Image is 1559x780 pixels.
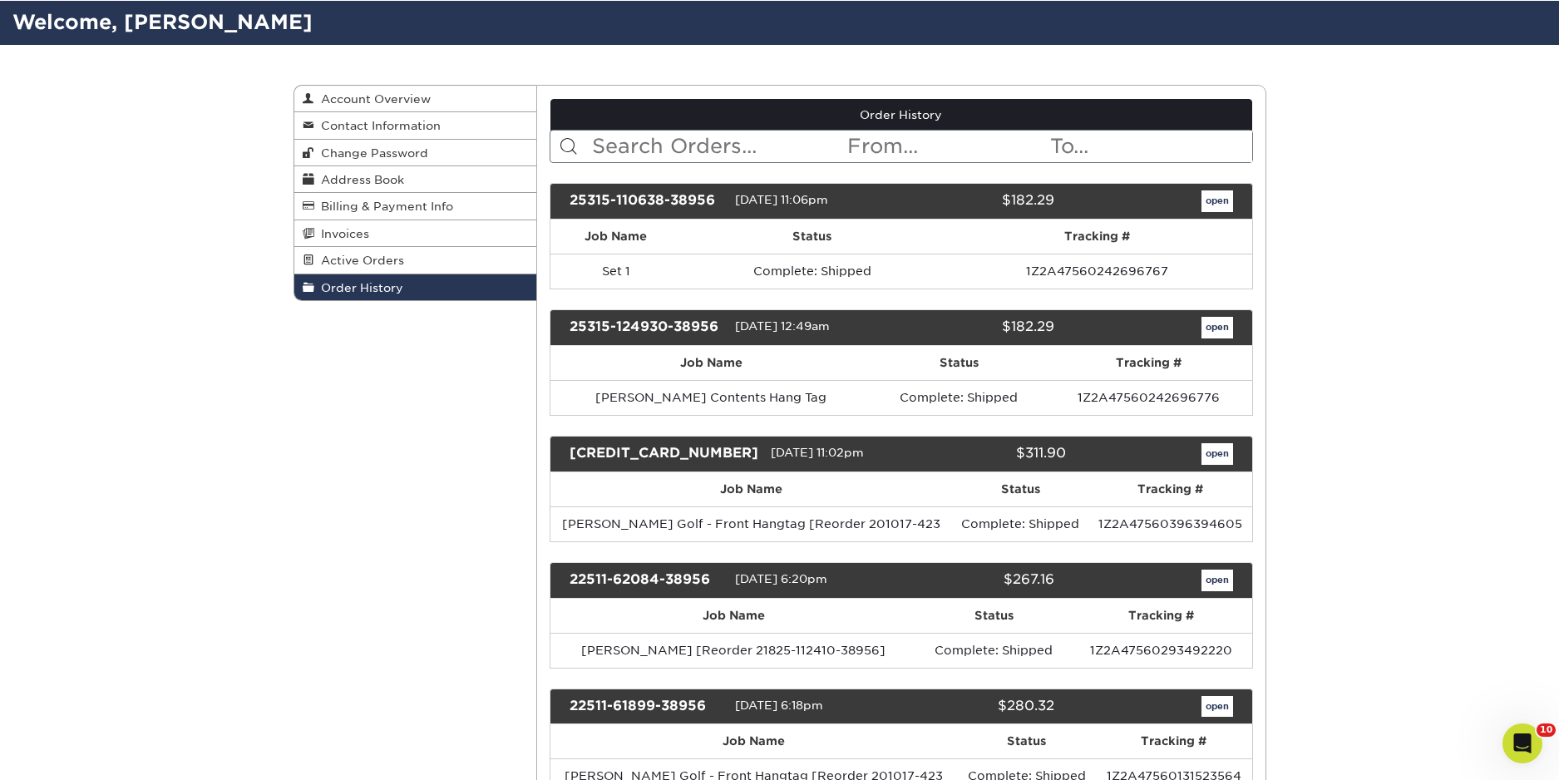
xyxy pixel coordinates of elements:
[889,190,1067,212] div: $182.29
[735,572,827,585] span: [DATE] 6:20pm
[314,281,403,294] span: Order History
[550,599,917,633] th: Job Name
[871,346,1046,380] th: Status
[1046,346,1252,380] th: Tracking #
[1201,696,1233,718] a: open
[314,173,404,186] span: Address Book
[590,131,846,162] input: Search Orders...
[1201,443,1233,465] a: open
[294,274,537,300] a: Order History
[1046,380,1252,415] td: 1Z2A47560242696776
[846,131,1048,162] input: From...
[957,724,1096,758] th: Status
[889,317,1067,338] div: $182.29
[912,443,1078,465] div: $311.90
[550,472,952,506] th: Job Name
[550,346,871,380] th: Job Name
[294,112,537,139] a: Contact Information
[314,92,431,106] span: Account Overview
[557,443,771,465] div: [CREDIT_CARD_NUMBER]
[550,99,1252,131] a: Order History
[735,319,830,333] span: [DATE] 12:49am
[889,696,1067,718] div: $280.32
[952,472,1089,506] th: Status
[943,254,1251,289] td: 1Z2A47560242696767
[314,146,428,160] span: Change Password
[871,380,1046,415] td: Complete: Shipped
[294,166,537,193] a: Address Book
[917,599,1071,633] th: Status
[294,140,537,166] a: Change Password
[550,506,952,541] td: [PERSON_NAME] Golf - Front Hangtag [Reorder 201017-423
[314,254,404,267] span: Active Orders
[1537,723,1556,737] span: 10
[771,446,864,459] span: [DATE] 11:02pm
[1096,724,1251,758] th: Tracking #
[1088,506,1251,541] td: 1Z2A47560396394605
[550,724,957,758] th: Job Name
[550,380,871,415] td: [PERSON_NAME] Contents Hang Tag
[557,696,735,718] div: 22511-61899-38956
[294,220,537,247] a: Invoices
[735,193,828,206] span: [DATE] 11:06pm
[1201,317,1233,338] a: open
[1070,599,1251,633] th: Tracking #
[294,247,537,274] a: Active Orders
[4,729,141,774] iframe: Google Customer Reviews
[294,193,537,220] a: Billing & Payment Info
[943,220,1251,254] th: Tracking #
[557,190,735,212] div: 25315-110638-38956
[1502,723,1542,763] iframe: Intercom live chat
[550,220,681,254] th: Job Name
[550,633,917,668] td: [PERSON_NAME] [Reorder 21825-112410-38956]
[294,86,537,112] a: Account Overview
[917,633,1071,668] td: Complete: Shipped
[681,220,943,254] th: Status
[1070,633,1251,668] td: 1Z2A47560293492220
[735,699,823,712] span: [DATE] 6:18pm
[1201,570,1233,591] a: open
[1201,190,1233,212] a: open
[1048,131,1251,162] input: To...
[889,570,1067,591] div: $267.16
[681,254,943,289] td: Complete: Shipped
[557,570,735,591] div: 22511-62084-38956
[1088,472,1251,506] th: Tracking #
[314,119,441,132] span: Contact Information
[952,506,1089,541] td: Complete: Shipped
[557,317,735,338] div: 25315-124930-38956
[550,254,681,289] td: Set 1
[314,227,369,240] span: Invoices
[314,200,453,213] span: Billing & Payment Info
